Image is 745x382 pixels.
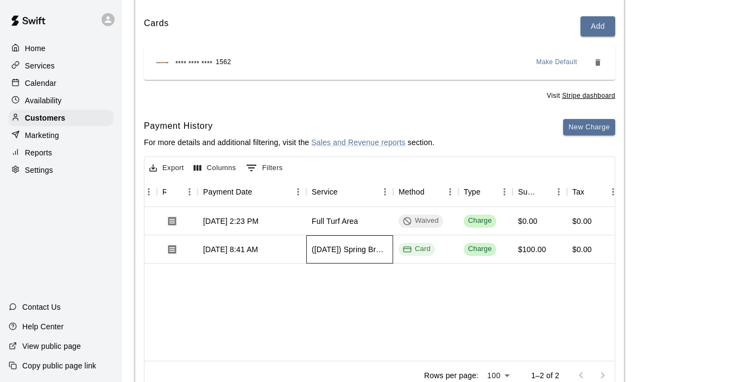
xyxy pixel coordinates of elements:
p: Rows per page: [424,370,478,381]
button: Sort [584,184,599,199]
div: Payment Date [203,177,252,207]
button: Menu [605,184,621,200]
div: Full Turf Area [312,216,358,227]
button: Menu [551,184,567,200]
p: Contact Us [22,302,61,312]
button: Menu [377,184,393,200]
a: Sales and Revenue reports [311,138,405,147]
button: Add [580,16,615,36]
div: Charge [468,216,492,226]
button: Make Default [532,54,582,71]
button: Sort [166,184,181,199]
div: Payment Date [198,177,306,207]
div: Receipt [157,177,198,207]
div: Mar 7, 2025 at 8:41 AM [203,244,258,255]
div: Jun 2, 2025 at 2:23 PM [203,216,258,227]
button: Menu [141,184,157,200]
p: Home [25,43,46,54]
div: Waived [403,216,439,226]
button: Sort [481,184,496,199]
a: Reports [9,145,113,161]
button: New Charge [563,119,615,136]
button: Menu [290,184,306,200]
div: Subtotal [518,177,535,207]
p: Marketing [25,130,59,141]
div: $0.00 [572,216,592,227]
p: Calendar [25,78,56,89]
div: Tax [567,177,621,207]
button: Menu [181,184,198,200]
p: Reports [25,147,52,158]
button: Show filters [243,159,286,177]
div: Type [458,177,513,207]
div: $0.00 [518,216,538,227]
button: Sort [535,184,551,199]
button: Remove [589,54,607,71]
button: Menu [442,184,458,200]
div: Method [399,177,425,207]
button: Menu [496,184,513,200]
button: Download Receipt [162,211,182,231]
p: 1–2 of 2 [531,370,559,381]
a: Home [9,40,113,57]
div: $100.00 [518,244,546,255]
p: View public page [22,341,81,352]
div: $0.00 [572,244,592,255]
div: Receipt [162,177,166,207]
button: Sort [425,184,440,199]
div: Refund [122,177,157,207]
a: Services [9,58,113,74]
div: Subtotal [513,177,567,207]
button: Select columns [191,160,239,177]
div: Service [306,177,393,207]
div: Tax [572,177,584,207]
h6: Payment History [144,119,434,133]
h6: Cards [144,16,169,36]
a: Stripe dashboard [562,92,615,99]
button: Download Receipt [162,240,182,259]
p: Copy public page link [22,360,96,371]
span: Make Default [536,57,578,68]
div: Service [312,177,338,207]
div: Charge [468,244,492,254]
a: Availability [9,92,113,109]
button: Sort [252,184,268,199]
div: Method [393,177,458,207]
div: (Thursday) Spring Break Baseball Camp [312,244,388,255]
button: Export [147,160,187,177]
span: 1562 [216,57,231,68]
img: Credit card brand logo [153,57,172,68]
p: Customers [25,112,65,123]
a: Calendar [9,75,113,91]
button: Sort [338,184,353,199]
a: Marketing [9,127,113,143]
p: For more details and additional filtering, visit the section. [144,137,434,148]
div: Card [403,244,431,254]
p: Services [25,60,55,71]
a: Settings [9,162,113,178]
p: Help Center [22,321,64,332]
p: Availability [25,95,62,106]
span: Visit [547,91,615,102]
a: Customers [9,110,113,126]
p: Settings [25,165,53,176]
div: Type [464,177,481,207]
